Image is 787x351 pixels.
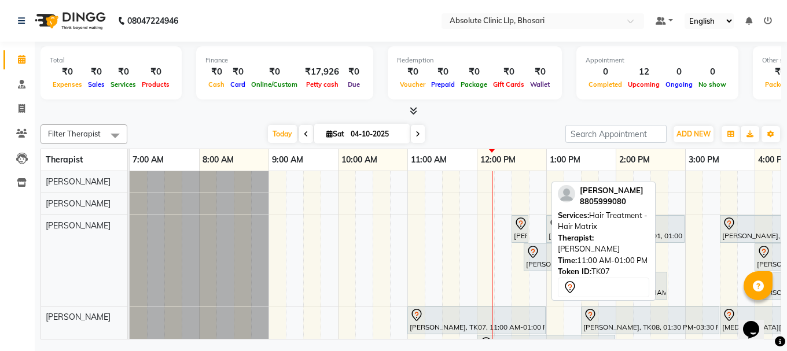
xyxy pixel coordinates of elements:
span: Card [227,80,248,88]
div: 0 [696,65,729,79]
div: [PERSON_NAME] [558,232,649,255]
div: [PERSON_NAME], TK04, 12:30 PM-02:30 PM, DERMA PEN4 [525,245,649,269]
div: 12 [625,65,663,79]
b: 08047224946 [127,5,178,37]
div: ₹0 [227,65,248,79]
span: Products [139,80,172,88]
div: ₹0 [248,65,300,79]
a: 1:00 PM [547,152,583,168]
span: Sales [85,80,108,88]
span: No show [696,80,729,88]
span: Today [268,125,297,143]
div: ₹0 [50,65,85,79]
span: Prepaid [428,80,458,88]
span: Upcoming [625,80,663,88]
span: Petty cash [303,80,341,88]
div: [PERSON_NAME], TK04, 12:30 PM-02:30 PM, DERMA PEN4 [513,217,527,241]
div: ₹0 [527,65,553,79]
button: ADD NEW [674,126,714,142]
span: Ongoing [663,80,696,88]
div: [PERSON_NAME], TK08, 01:30 PM-03:30 PM, Skin Treatment - Peel(Face) [582,308,718,332]
div: Appointment [586,56,729,65]
span: Gift Cards [490,80,527,88]
span: Token ID: [558,267,591,276]
span: Cash [205,80,227,88]
span: Services: [558,210,589,220]
div: [PERSON_NAME] Chanchure, TK01, 01:00 PM-03:00 PM, Skin Treatment - Medicine Insertion [547,217,683,241]
span: Filter Therapist [48,129,101,138]
div: ₹0 [397,65,428,79]
span: Services [108,80,139,88]
a: 10:00 AM [339,152,380,168]
div: ₹0 [490,65,527,79]
div: 8805999080 [580,196,643,208]
input: Search Appointment [565,125,667,143]
a: 3:00 PM [686,152,722,168]
span: Online/Custom [248,80,300,88]
div: Finance [205,56,364,65]
a: 9:00 AM [269,152,306,168]
input: 2025-10-04 [347,125,405,143]
div: 0 [586,65,625,79]
div: Total [50,56,172,65]
span: Due [345,80,363,88]
span: Voucher [397,80,428,88]
span: ADD NEW [676,130,711,138]
img: logo [30,5,109,37]
div: 11:00 AM-01:00 PM [558,255,649,267]
span: Hair Treatment - Hair Matrix [558,210,648,231]
div: ₹0 [428,65,458,79]
span: Completed [586,80,625,88]
span: Therapist: [558,233,594,242]
span: [PERSON_NAME] [46,312,111,322]
span: Package [458,80,490,88]
div: ₹0 [139,65,172,79]
div: ₹0 [85,65,108,79]
span: Sat [323,130,347,138]
div: [PERSON_NAME], TK07, 11:00 AM-01:00 PM, Hair Treatment - Hair Matrix [409,308,545,332]
span: [PERSON_NAME] [46,198,111,209]
img: profile [558,185,575,202]
span: [PERSON_NAME] [46,220,111,231]
a: 8:00 AM [200,152,237,168]
span: [PERSON_NAME] [46,176,111,187]
iframe: chat widget [738,305,775,339]
a: 2:00 PM [616,152,653,168]
div: 0 [663,65,696,79]
div: ₹0 [108,65,139,79]
div: TK07 [558,266,649,278]
a: 7:00 AM [130,152,167,168]
span: Therapist [46,154,83,165]
div: ₹0 [205,65,227,79]
div: ₹17,926 [300,65,344,79]
a: 11:00 AM [408,152,450,168]
a: 12:00 PM [477,152,518,168]
div: ₹0 [458,65,490,79]
span: Wallet [527,80,553,88]
div: Redemption [397,56,553,65]
div: ₹0 [344,65,364,79]
span: Time: [558,256,577,265]
span: Expenses [50,80,85,88]
span: [PERSON_NAME] [580,186,643,195]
